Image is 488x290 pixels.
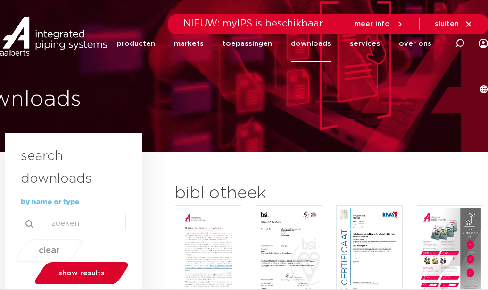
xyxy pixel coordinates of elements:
a: sluiten [435,20,473,28]
h2: bibliotheek [175,182,319,205]
a: toepassingen [223,26,272,62]
nav: Menu [117,26,431,62]
div: my IPS [479,33,488,54]
span: NIEUW: myIPS is beschikbaar [183,19,323,28]
span: show results [58,270,105,277]
a: markets [174,26,204,62]
a: services [350,26,380,62]
a: show results [33,262,131,284]
a: meer info [354,20,404,28]
span: sluiten [435,20,459,27]
a: producten [117,26,155,62]
span: meer info [354,20,390,27]
p: by name or type [21,198,126,205]
h3: search downloads [21,145,126,191]
a: downloads [291,26,331,62]
a: over ons [399,26,431,62]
